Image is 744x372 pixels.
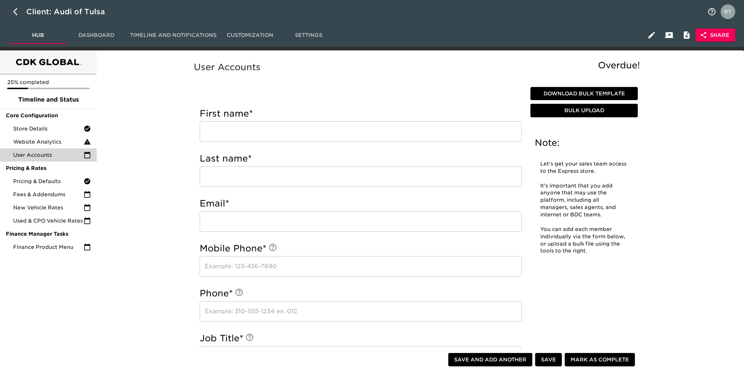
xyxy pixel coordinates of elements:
span: Bulk Upload [533,106,635,115]
span: Timeline and Status [6,95,91,104]
h5: First name [200,108,522,119]
button: Edit Hub [643,26,660,44]
span: Save and Add Another [454,355,526,364]
button: Download Bulk Template [530,87,638,100]
p: It's important that you add anyone that may use the platform, including all managers, sales agent... [540,182,628,219]
span: Hub [13,31,63,40]
span: Customization [225,31,275,40]
span: Mark as Complete [571,355,629,364]
span: Timeline and Notifications [130,31,216,40]
button: notifications [703,3,721,20]
span: Pricing & Defaults [13,178,84,185]
span: Fees & Addendums [13,191,84,198]
div: Client: Audi of Tulsa [26,6,115,18]
h5: Last name [200,153,522,164]
span: Core Configuration [6,112,91,119]
h5: Phone [200,288,522,299]
p: Let's get your sales team access to the Express store. [540,160,628,175]
input: Example: 123-456-7890 [200,256,522,277]
button: Share [695,29,735,42]
span: Download Bulk Template [533,89,635,98]
span: Finance Manager Tasks [6,230,91,238]
input: Example: Sales Manager, Sales Agent, GM [200,346,522,367]
h5: Mobile Phone [200,243,522,254]
button: Save and Add Another [448,353,532,367]
span: Website Analytics [13,138,84,145]
span: Dashboard [72,31,121,40]
p: 25% completed [7,79,89,86]
span: User Accounts [13,151,84,159]
h5: Note: [535,137,633,149]
img: Profile [721,4,735,19]
span: Store Details [13,125,84,132]
span: Pricing & Rates [6,164,91,172]
h5: Email [200,198,522,209]
h5: User Accounts [194,61,644,73]
span: Finance Product Menu [13,243,84,251]
span: New Vehicle Rates [13,204,84,211]
button: Client View [660,26,678,44]
span: Settings [284,31,333,40]
span: Save [541,355,556,364]
span: Used & CPO Vehicle Rates [13,217,84,224]
h5: Job Title [200,333,522,344]
input: Example: 310-555-1234 ex. 012 [200,301,522,322]
button: Bulk Upload [530,104,638,117]
button: Save [535,353,562,367]
button: Mark as Complete [565,353,635,367]
span: Share [701,31,729,40]
p: You can add each member individually via the form below, or upload a bulk file using the tools to... [540,226,628,255]
span: Overdue! [598,60,640,71]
